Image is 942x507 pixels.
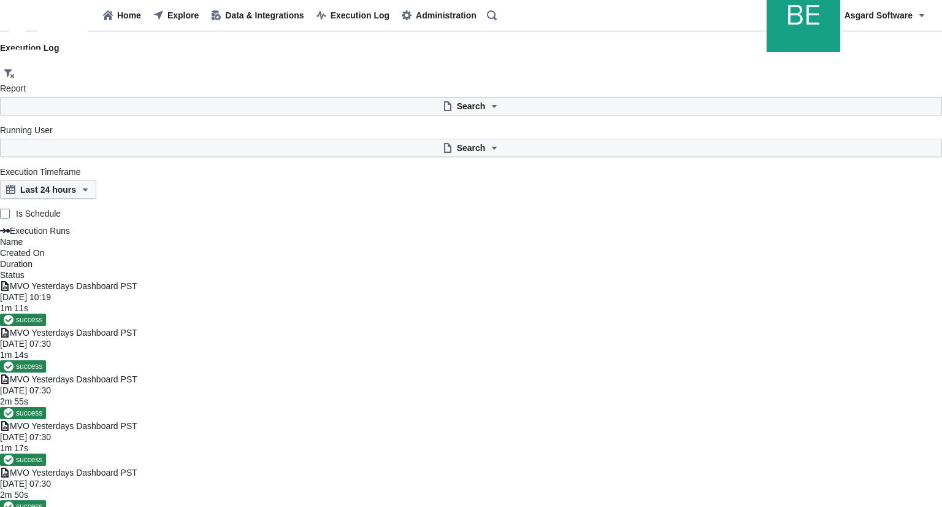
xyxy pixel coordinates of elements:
button: Execution Log [310,6,396,25]
span: Execution Log [331,10,389,20]
span: Search [457,143,486,153]
button: Administration [396,6,483,25]
span: Administration [416,10,477,20]
span: Search [457,101,486,111]
span: success [16,315,42,325]
span: success [16,455,42,465]
span: success [16,362,42,371]
span: Asgard Software [844,10,913,20]
span: success [4,408,13,418]
span: MVO Yesterdays Dashboard PST [10,468,137,478]
span: success [4,455,13,465]
button: Home [97,6,147,25]
button: Explore [147,6,205,25]
span: success [4,362,13,371]
span: MVO Yesterdays Dashboard PST [10,421,137,431]
span: Explore [167,10,199,20]
span: MVO Yesterdays Dashboard PST [10,374,137,384]
span: Last 24 hours [20,185,76,195]
span: success [4,315,13,325]
span: Home [117,10,141,20]
span: Execution Runs [10,226,70,236]
span: Data & Integrations [225,10,304,20]
span: success [16,408,42,418]
button: Data & Integrations [205,6,310,25]
span: MVO Yesterdays Dashboard PST [10,328,137,338]
span: MVO Yesterdays Dashboard PST [10,281,137,291]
